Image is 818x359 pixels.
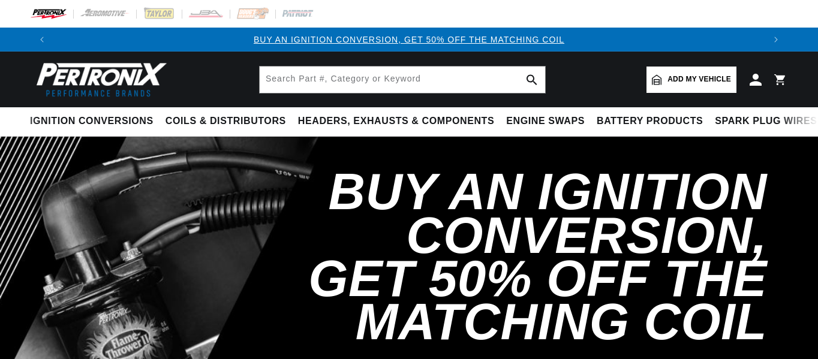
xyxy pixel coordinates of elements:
span: Add my vehicle [667,74,731,85]
span: Headers, Exhausts & Components [298,115,494,128]
input: Search Part #, Category or Keyword [260,67,545,93]
span: Spark Plug Wires [715,115,817,128]
div: Announcement [54,33,764,46]
summary: Battery Products [591,107,709,135]
span: Coils & Distributors [166,115,286,128]
div: 1 of 3 [54,33,764,46]
a: BUY AN IGNITION CONVERSION, GET 50% OFF THE MATCHING COIL [254,35,564,44]
summary: Ignition Conversions [30,107,160,135]
span: Battery Products [597,115,703,128]
h2: Buy an Ignition Conversion, Get 50% off the Matching Coil [254,170,767,343]
a: Add my vehicle [646,67,736,93]
summary: Engine Swaps [500,107,591,135]
span: Ignition Conversions [30,115,154,128]
summary: Coils & Distributors [160,107,292,135]
button: search button [519,67,545,93]
img: Pertronix [30,59,168,100]
summary: Headers, Exhausts & Components [292,107,500,135]
button: Translation missing: en.sections.announcements.next_announcement [764,28,788,52]
span: Engine Swaps [506,115,585,128]
button: Translation missing: en.sections.announcements.previous_announcement [30,28,54,52]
